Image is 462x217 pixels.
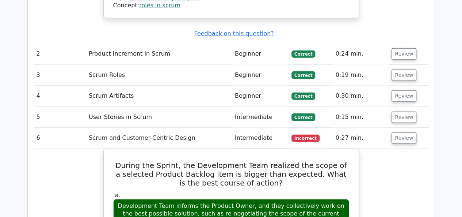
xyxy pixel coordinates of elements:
td: Scrum Artifacts [86,86,232,106]
td: Beginner [232,44,289,64]
td: Intermediate [232,107,289,128]
td: Scrum and Customer-Centric Design [86,128,232,149]
td: 3 [34,65,86,86]
span: Correct [291,71,315,79]
td: Beginner [232,65,289,86]
td: Intermediate [232,128,289,149]
td: Product Increment in Scrum [86,44,232,64]
button: Review [392,48,416,60]
td: 0:30 min. [332,86,389,106]
div: Concept: [113,2,349,10]
td: 0:15 min. [332,107,389,128]
button: Review [392,70,416,81]
button: Review [392,112,416,123]
h5: During the Sprint, the Development Team realized the scope of a selected Product Backlog item is ... [112,161,350,187]
span: Correct [291,93,315,100]
td: Scrum Roles [86,65,232,86]
button: Review [392,132,416,144]
span: a. [115,192,121,199]
td: Beginner [232,86,289,106]
span: Incorrect [291,135,320,142]
a: Feedback on this question? [194,30,274,37]
span: Correct [291,50,315,58]
td: 0:19 min. [332,65,389,86]
td: 0:24 min. [332,44,389,64]
td: 0:27 min. [332,128,389,149]
a: roles in scrum [139,2,180,9]
button: Review [392,90,416,102]
td: User Stories in Scrum [86,107,232,128]
span: Correct [291,113,315,121]
td: 5 [34,107,86,128]
td: 4 [34,86,86,106]
td: 6 [34,128,86,149]
td: 2 [34,44,86,64]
